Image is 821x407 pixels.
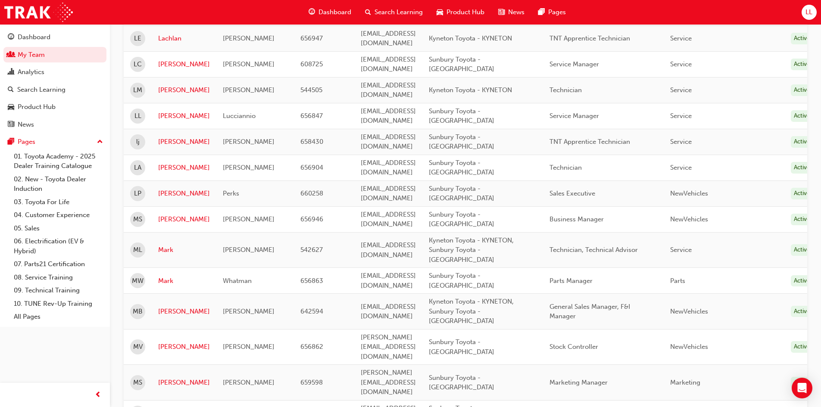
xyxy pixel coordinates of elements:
[8,86,14,94] span: search-icon
[429,211,494,228] span: Sunbury Toyota - [GEOGRAPHIC_DATA]
[3,64,106,80] a: Analytics
[670,379,700,386] span: Marketing
[361,185,416,202] span: [EMAIL_ADDRESS][DOMAIN_NAME]
[361,333,416,360] span: [PERSON_NAME][EMAIL_ADDRESS][DOMAIN_NAME]
[3,99,106,115] a: Product Hub
[4,3,73,22] a: Trak
[498,7,505,18] span: news-icon
[446,7,484,17] span: Product Hub
[300,308,323,315] span: 642594
[802,5,817,20] button: LL
[3,117,106,133] a: News
[549,138,630,146] span: TNT Apprentice Technician
[3,82,106,98] a: Search Learning
[223,34,275,42] span: [PERSON_NAME]
[10,310,106,323] a: All Pages
[670,308,708,315] span: NewVehicles
[300,112,323,120] span: 656847
[18,137,35,147] div: Pages
[361,272,416,289] span: [EMAIL_ADDRESS][DOMAIN_NAME]
[10,284,106,297] a: 09. Technical Training
[158,307,210,317] a: [PERSON_NAME]
[3,47,106,63] a: My Team
[133,307,143,317] span: MB
[791,341,813,353] div: Active
[549,343,598,351] span: Stock Controller
[429,298,514,325] span: Kyneton Toyota - KYNETON, Sunbury Toyota - [GEOGRAPHIC_DATA]
[158,85,210,95] a: [PERSON_NAME]
[300,164,323,171] span: 656904
[95,390,101,401] span: prev-icon
[375,7,423,17] span: Search Learning
[223,60,275,68] span: [PERSON_NAME]
[429,86,512,94] span: Kyneton Toyota - KYNETON
[158,111,210,121] a: [PERSON_NAME]
[8,103,14,111] span: car-icon
[18,32,50,42] div: Dashboard
[158,59,210,69] a: [PERSON_NAME]
[549,215,604,223] span: Business Manager
[549,164,582,171] span: Technician
[430,3,491,21] a: car-iconProduct Hub
[429,34,512,42] span: Kyneton Toyota - KYNETON
[670,34,692,42] span: Service
[309,7,315,18] span: guage-icon
[133,245,142,255] span: ML
[10,258,106,271] a: 07. Parts21 Certification
[8,121,14,129] span: news-icon
[670,138,692,146] span: Service
[300,60,323,68] span: 608725
[223,190,239,197] span: Perks
[133,378,142,388] span: MS
[158,163,210,173] a: [PERSON_NAME]
[223,164,275,171] span: [PERSON_NAME]
[3,29,106,45] a: Dashboard
[10,297,106,311] a: 10. TUNE Rev-Up Training
[361,56,416,73] span: [EMAIL_ADDRESS][DOMAIN_NAME]
[300,190,323,197] span: 660258
[549,34,630,42] span: TNT Apprentice Technician
[365,7,371,18] span: search-icon
[791,214,813,225] div: Active
[223,379,275,386] span: [PERSON_NAME]
[3,28,106,134] button: DashboardMy TeamAnalyticsSearch LearningProduct HubNews
[670,343,708,351] span: NewVehicles
[549,277,593,285] span: Parts Manager
[549,246,638,254] span: Technician, Technical Advisor
[10,208,106,222] a: 04. Customer Experience
[791,33,813,44] div: Active
[361,241,416,259] span: [EMAIL_ADDRESS][DOMAIN_NAME]
[18,102,56,112] div: Product Hub
[10,222,106,235] a: 05. Sales
[134,34,141,43] span: LE
[549,190,595,197] span: Sales Executive
[531,3,573,21] a: pages-iconPages
[158,342,210,352] a: [PERSON_NAME]
[158,245,210,255] a: Mark
[361,211,416,228] span: [EMAIL_ADDRESS][DOMAIN_NAME]
[300,215,323,223] span: 656946
[429,374,494,391] span: Sunbury Toyota - [GEOGRAPHIC_DATA]
[670,277,685,285] span: Parts
[133,85,142,95] span: LM
[361,107,416,125] span: [EMAIL_ADDRESS][DOMAIN_NAME]
[791,59,813,70] div: Active
[136,137,140,147] span: lj
[548,7,566,17] span: Pages
[8,68,14,76] span: chart-icon
[8,51,14,59] span: people-icon
[223,112,256,120] span: Lucciannio
[791,275,813,287] div: Active
[791,244,813,256] div: Active
[792,378,812,398] div: Open Intercom Messenger
[300,34,323,42] span: 656947
[670,164,692,171] span: Service
[670,60,692,68] span: Service
[10,150,106,173] a: 01. Toyota Academy - 2025 Dealer Training Catalogue
[10,196,106,209] a: 03. Toyota For Life
[302,3,358,21] a: guage-iconDashboard
[429,185,494,202] span: Sunbury Toyota - [GEOGRAPHIC_DATA]
[158,378,210,388] a: [PERSON_NAME]
[8,34,14,41] span: guage-icon
[491,3,531,21] a: news-iconNews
